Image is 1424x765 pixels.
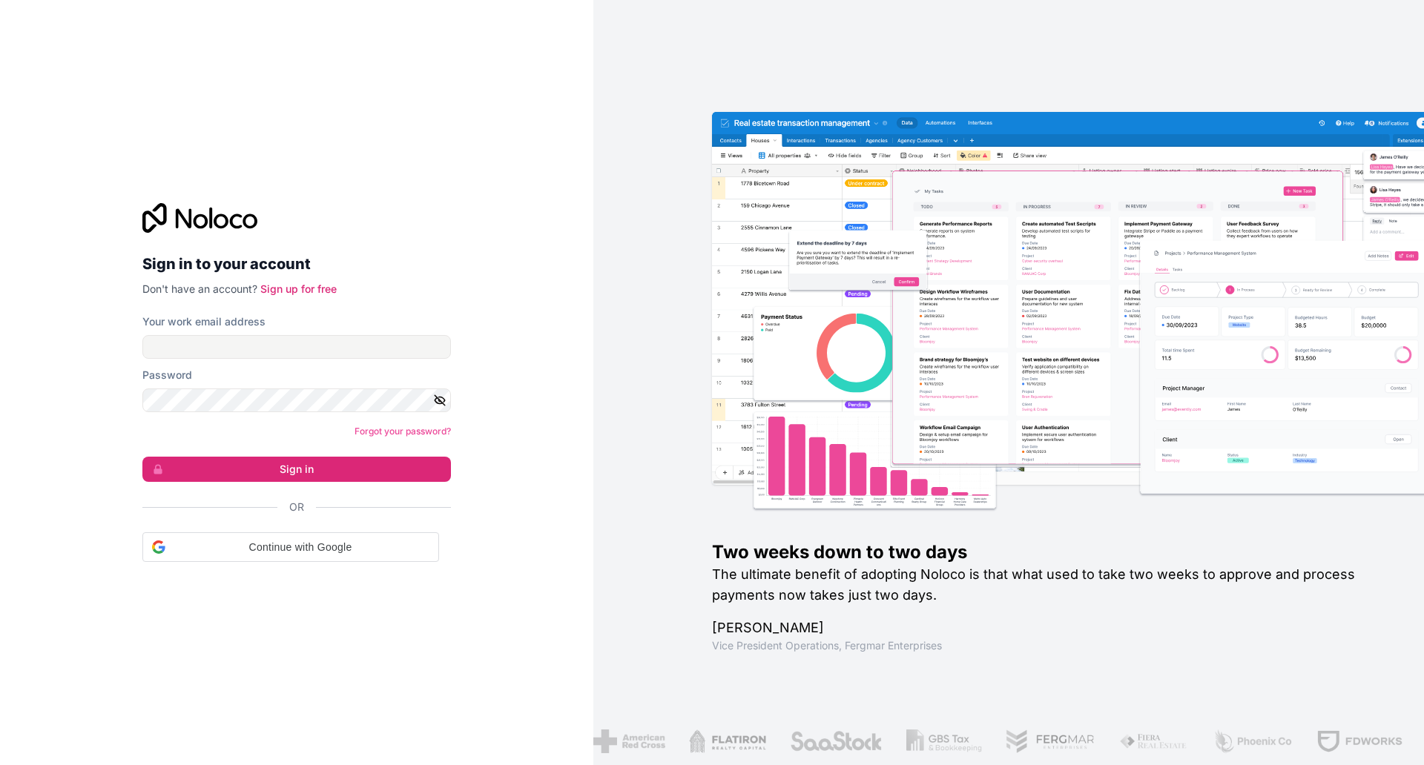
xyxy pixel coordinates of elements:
input: Password [142,388,451,412]
img: /assets/gbstax-C-GtDUiK.png [747,729,823,753]
a: Forgot your password? [355,425,451,437]
img: /assets/saastock-C6Zbiodz.png [630,729,724,753]
span: Don't have an account? [142,282,257,295]
h2: The ultimate benefit of adopting Noloco is that what used to take two weeks to approve and proces... [712,564,1377,606]
h1: [PERSON_NAME] [712,617,1377,638]
a: Sign up for free [260,282,337,295]
img: /assets/flatiron-C8eUkumj.png [530,729,607,753]
div: Continue with Google [142,532,439,562]
span: Or [289,500,304,514]
label: Your work email address [142,314,266,329]
img: /assets/baldridge-DxmPIwAm.png [1268,729,1364,753]
img: /assets/fergmar-CudnrXN5.png [846,729,937,753]
span: Continue with Google [171,540,429,555]
img: /assets/fiera-fwj2N5v4.png [960,729,1030,753]
h1: Vice President Operations , Fergmar Enterprises [712,638,1377,653]
h1: Two weeks down to two days [712,540,1377,564]
img: /assets/phoenix-BREaitsQ.png [1053,729,1133,753]
img: /assets/fdworks-Bi04fVtw.png [1157,729,1244,753]
h2: Sign in to your account [142,251,451,277]
label: Password [142,368,192,382]
button: Sign in [142,457,451,482]
input: Email address [142,335,451,359]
